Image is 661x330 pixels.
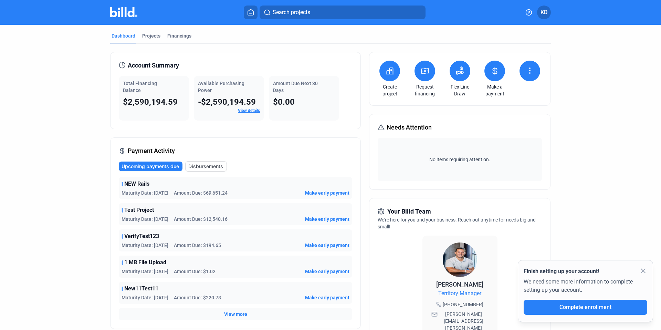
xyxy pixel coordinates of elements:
[123,81,157,93] span: Total Financing Balance
[541,8,547,17] span: KD
[174,189,228,196] span: Amount Due: $69,651.24
[260,6,426,19] button: Search projects
[142,32,160,39] div: Projects
[387,207,431,216] span: Your Billd Team
[122,242,168,249] span: Maturity Date: [DATE]
[305,189,349,196] button: Make early payment
[124,180,149,188] span: NEW Rails
[438,289,481,298] span: Territory Manager
[123,97,178,107] span: $2,590,194.59
[198,97,256,107] span: -$2,590,194.59
[413,83,437,97] a: Request financing
[443,243,477,277] img: Territory Manager
[524,276,647,300] div: We need some more information to complete setting up your account.
[443,301,483,308] span: [PHONE_NUMBER]
[639,267,647,275] mat-icon: close
[524,267,647,276] div: Finish setting up your account!
[273,81,318,93] span: Amount Due Next 30 Days
[174,294,221,301] span: Amount Due: $220.78
[124,258,166,267] span: 1 MB File Upload
[537,6,551,19] button: KD
[380,156,539,163] span: No items requiring attention.
[112,32,135,39] div: Dashboard
[305,268,349,275] button: Make early payment
[305,242,349,249] button: Make early payment
[122,294,168,301] span: Maturity Date: [DATE]
[305,216,349,223] button: Make early payment
[110,7,137,17] img: Billd Company Logo
[198,81,244,93] span: Available Purchasing Power
[122,189,168,196] span: Maturity Date: [DATE]
[273,8,310,17] span: Search projects
[185,161,227,172] button: Disbursements
[448,83,472,97] a: Flex Line Draw
[122,163,179,170] span: Upcoming payments due
[559,304,611,310] span: Complete enrollment
[124,232,159,240] span: VerifyTest123
[174,216,228,223] span: Amount Due: $12,540.16
[124,285,158,293] span: New11Test11
[224,311,247,318] button: View more
[305,294,349,301] button: Make early payment
[122,216,168,223] span: Maturity Date: [DATE]
[128,146,175,156] span: Payment Activity
[483,83,507,97] a: Make a payment
[387,123,432,132] span: Needs Attention
[124,206,154,214] span: Test Project
[524,300,647,315] button: Complete enrollment
[378,83,402,97] a: Create project
[122,268,168,275] span: Maturity Date: [DATE]
[128,61,179,70] span: Account Summary
[167,32,191,39] div: Financings
[436,281,483,288] span: [PERSON_NAME]
[378,217,536,229] span: We're here for you and your business. Reach out anytime for needs big and small!
[119,162,182,171] button: Upcoming payments due
[174,268,216,275] span: Amount Due: $1.02
[188,163,223,170] span: Disbursements
[238,108,260,113] a: View details
[174,242,221,249] span: Amount Due: $194.65
[273,97,295,107] span: $0.00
